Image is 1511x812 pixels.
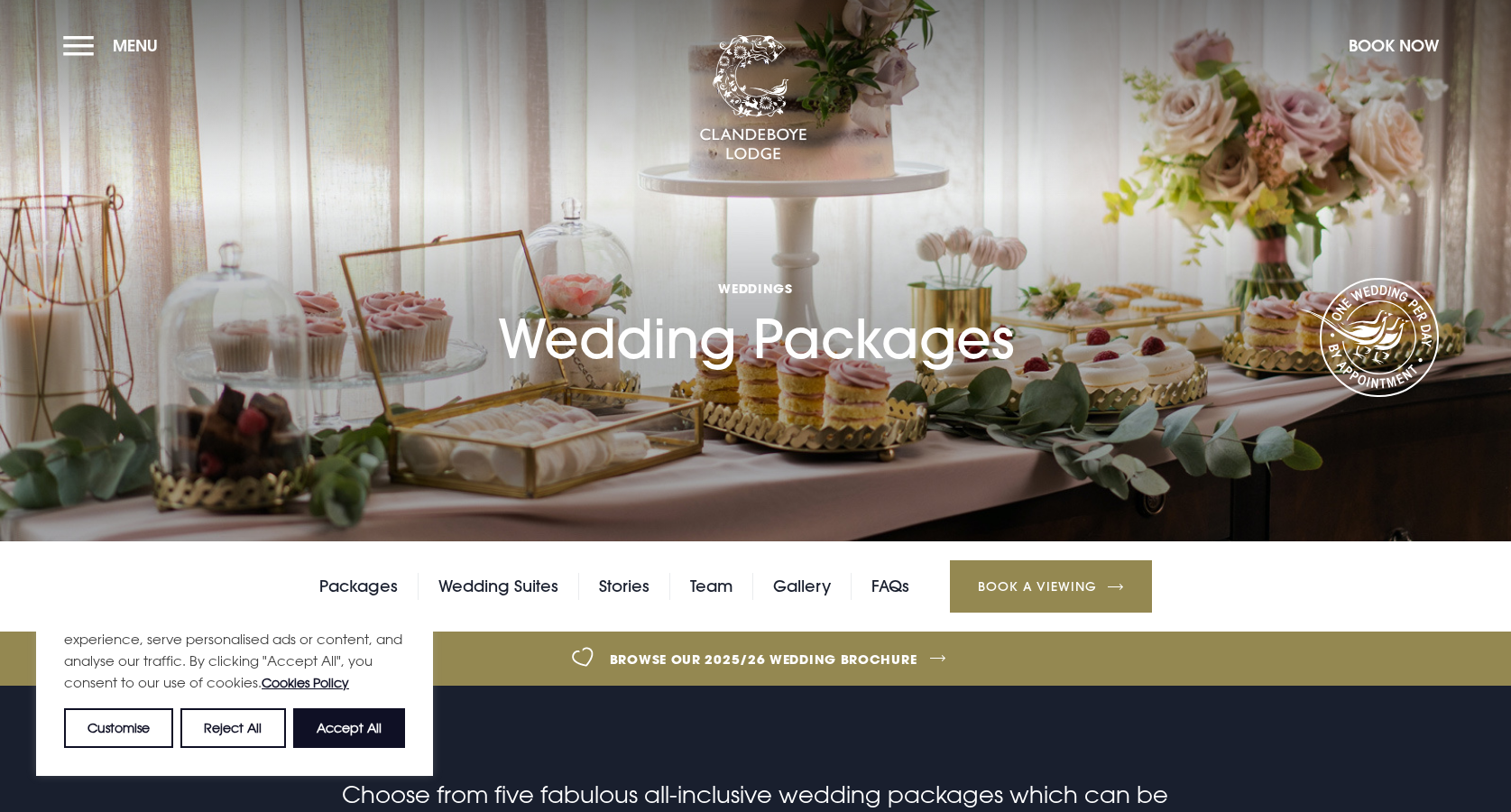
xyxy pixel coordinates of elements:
a: Wedding Suites [438,573,558,600]
a: Packages [319,573,398,600]
a: Stories [599,573,650,600]
h1: Wedding Packages [498,180,1014,371]
img: Clandeboye Lodge [699,35,807,161]
button: Menu [63,26,167,65]
button: Customise [64,708,173,748]
span: Weddings [498,280,1014,297]
a: Book a Viewing [950,560,1152,613]
button: Accept All [293,708,405,748]
a: Gallery [773,573,831,600]
div: We value your privacy [36,546,433,776]
a: FAQs [871,573,909,600]
a: Team [690,573,732,600]
button: Reject All [180,708,285,748]
button: Book Now [1340,26,1448,65]
span: Menu [113,35,158,56]
p: We use cookies to enhance your browsing experience, serve personalised ads or content, and analys... [64,606,405,694]
a: Cookies Policy [262,675,349,690]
